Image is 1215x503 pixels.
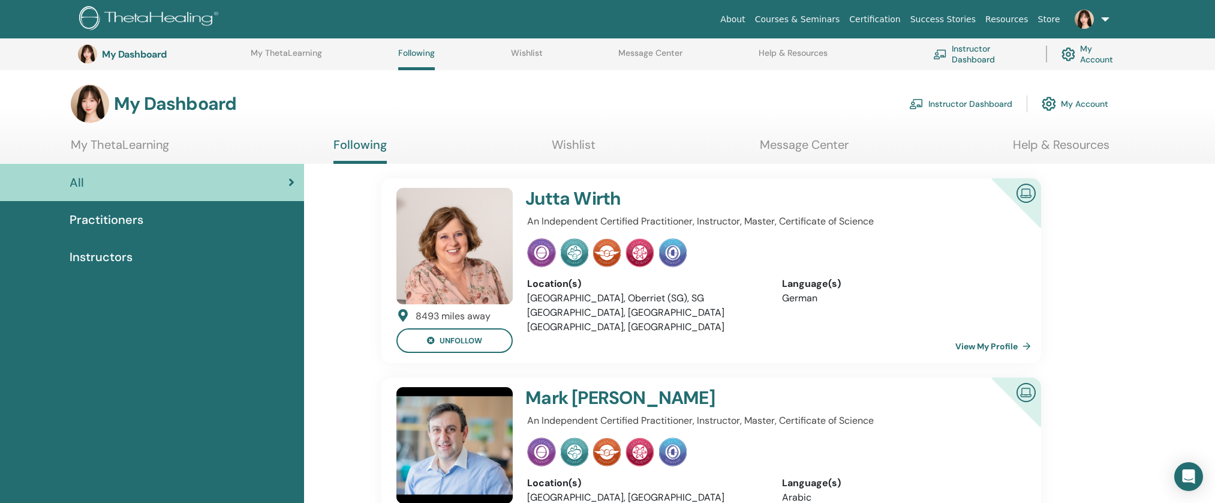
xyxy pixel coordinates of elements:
li: [GEOGRAPHIC_DATA], [GEOGRAPHIC_DATA] [527,306,764,320]
img: default.jpg [1075,10,1094,29]
span: Instructors [70,248,133,266]
a: Certification [844,8,905,31]
a: Message Center [618,48,682,67]
a: Following [333,137,387,164]
h3: My Dashboard [114,93,236,115]
h3: My Dashboard [102,49,222,60]
a: Store [1033,8,1065,31]
img: cog.svg [1061,44,1075,64]
a: Courses & Seminars [750,8,845,31]
a: View My Profile [955,334,1036,358]
a: Resources [981,8,1033,31]
a: My ThetaLearning [251,48,322,67]
a: Instructor Dashboard [933,41,1031,67]
a: Wishlist [552,137,596,161]
a: Wishlist [511,48,543,67]
span: Practitioners [70,211,143,229]
p: An Independent Certified Practitioner, Instructor, Master, Certificate of Science [527,214,1019,229]
div: Language(s) [782,476,1019,490]
img: chalkboard-teacher.svg [933,49,947,59]
div: Location(s) [527,476,764,490]
li: [GEOGRAPHIC_DATA], Oberriet (SG), SG [527,291,764,306]
a: My Account [1042,91,1108,117]
div: 8493 miles away [416,309,491,324]
img: default.jpg [71,85,109,123]
div: Certified Online Instructor [972,378,1041,447]
li: German [782,291,1019,306]
a: Message Center [760,137,849,161]
img: default.jpg [78,44,97,64]
a: Success Stories [906,8,981,31]
h4: Mark [PERSON_NAME] [525,387,936,409]
img: logo.png [79,6,222,33]
a: Help & Resources [1013,137,1109,161]
img: Certified Online Instructor [1012,378,1040,405]
a: My Account [1061,41,1125,67]
li: [GEOGRAPHIC_DATA], [GEOGRAPHIC_DATA] [527,320,764,334]
div: Location(s) [527,277,764,291]
a: My ThetaLearning [71,137,169,161]
div: Language(s) [782,277,1019,291]
a: About [715,8,750,31]
button: unfollow [396,328,513,353]
img: default.jpg [396,188,513,304]
span: All [70,173,84,191]
img: Certified Online Instructor [1012,179,1040,206]
a: Instructor Dashboard [909,91,1012,117]
a: Following [398,48,435,70]
a: Help & Resources [759,48,828,67]
p: An Independent Certified Practitioner, Instructor, Master, Certificate of Science [527,414,1019,428]
div: Certified Online Instructor [972,178,1041,247]
img: chalkboard-teacher.svg [909,98,924,109]
h4: Jutta Wirth [525,188,936,209]
div: Open Intercom Messenger [1174,462,1203,491]
img: cog.svg [1042,94,1056,114]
